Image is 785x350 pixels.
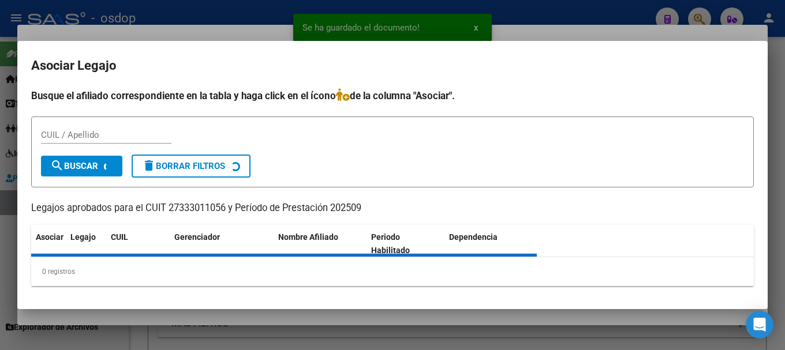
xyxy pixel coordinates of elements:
h4: Busque el afiliado correspondiente en la tabla y haga click en el ícono de la columna "Asociar". [31,88,754,103]
div: Open Intercom Messenger [746,311,773,338]
datatable-header-cell: Legajo [66,225,106,263]
mat-icon: delete [142,159,156,172]
p: Legajos aprobados para el CUIT 27333011056 y Período de Prestación 202509 [31,201,754,216]
h2: Asociar Legajo [31,55,754,77]
span: Asociar [36,232,63,242]
span: Dependencia [449,232,498,242]
span: Periodo Habilitado [371,232,410,255]
datatable-header-cell: Asociar [31,225,66,263]
datatable-header-cell: Periodo Habilitado [367,225,444,263]
span: Gerenciador [174,232,220,242]
span: Borrar Filtros [142,161,225,171]
datatable-header-cell: CUIL [106,225,170,263]
mat-icon: search [50,159,64,172]
datatable-header-cell: Dependencia [444,225,537,263]
datatable-header-cell: Gerenciador [170,225,274,263]
div: 0 registros [31,257,754,286]
button: Buscar [41,156,122,176]
span: CUIL [111,232,128,242]
span: Nombre Afiliado [278,232,338,242]
span: Buscar [50,161,98,171]
datatable-header-cell: Nombre Afiliado [274,225,367,263]
span: Legajo [70,232,96,242]
button: Borrar Filtros [132,155,251,178]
